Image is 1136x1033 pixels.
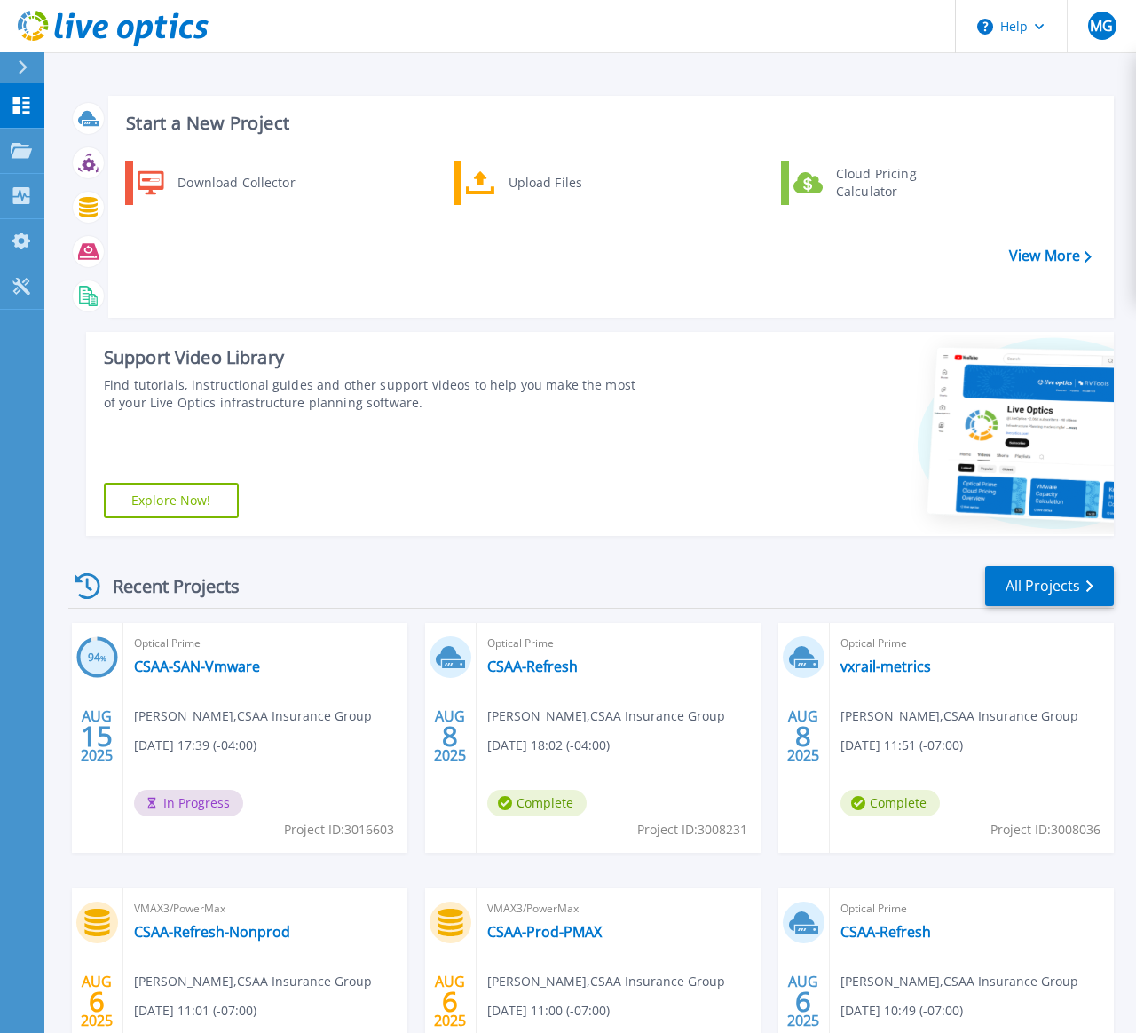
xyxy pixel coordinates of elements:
span: [PERSON_NAME] , CSAA Insurance Group [134,972,372,991]
h3: Start a New Project [126,114,1091,133]
span: % [100,653,106,663]
a: CSAA-Prod-PMAX [487,923,602,941]
span: Optical Prime [840,899,1103,919]
span: [PERSON_NAME] , CSAA Insurance Group [840,706,1078,726]
span: MG [1090,19,1113,33]
span: [DATE] 17:39 (-04:00) [134,736,256,755]
span: VMAX3/PowerMax [487,899,750,919]
div: AUG 2025 [80,704,114,769]
span: Complete [487,790,587,816]
div: Recent Projects [68,564,264,608]
span: Project ID: 3008231 [637,820,747,840]
span: Project ID: 3008036 [990,820,1100,840]
a: Cloud Pricing Calculator [781,161,963,205]
span: [DATE] 11:51 (-07:00) [840,736,963,755]
a: Upload Files [454,161,635,205]
span: 6 [795,994,811,1009]
span: 15 [81,729,113,744]
span: [PERSON_NAME] , CSAA Insurance Group [840,972,1078,991]
div: AUG 2025 [433,704,467,769]
a: vxrail-metrics [840,658,931,675]
span: VMAX3/PowerMax [134,899,397,919]
span: Optical Prime [487,634,750,653]
div: Find tutorials, instructional guides and other support videos to help you make the most of your L... [104,376,638,412]
span: Optical Prime [840,634,1103,653]
a: All Projects [985,566,1114,606]
span: 6 [442,994,458,1009]
span: In Progress [134,790,243,816]
a: CSAA-SAN-Vmware [134,658,260,675]
div: Support Video Library [104,346,638,369]
span: 6 [89,994,105,1009]
span: [DATE] 10:49 (-07:00) [840,1001,963,1021]
a: CSAA-Refresh [840,923,931,941]
a: View More [1009,248,1092,264]
span: Optical Prime [134,634,397,653]
a: Download Collector [125,161,307,205]
span: 8 [442,729,458,744]
a: Explore Now! [104,483,239,518]
div: Cloud Pricing Calculator [827,165,958,201]
span: [PERSON_NAME] , CSAA Insurance Group [134,706,372,726]
a: CSAA-Refresh [487,658,578,675]
span: 8 [795,729,811,744]
span: [PERSON_NAME] , CSAA Insurance Group [487,972,725,991]
div: AUG 2025 [786,704,820,769]
h3: 94 [76,648,118,668]
div: Download Collector [169,165,303,201]
span: [DATE] 11:01 (-07:00) [134,1001,256,1021]
span: [DATE] 11:00 (-07:00) [487,1001,610,1021]
span: Complete [840,790,940,816]
a: CSAA-Refresh-Nonprod [134,923,290,941]
span: Project ID: 3016603 [284,820,394,840]
span: [DATE] 18:02 (-04:00) [487,736,610,755]
div: Upload Files [500,165,631,201]
span: [PERSON_NAME] , CSAA Insurance Group [487,706,725,726]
